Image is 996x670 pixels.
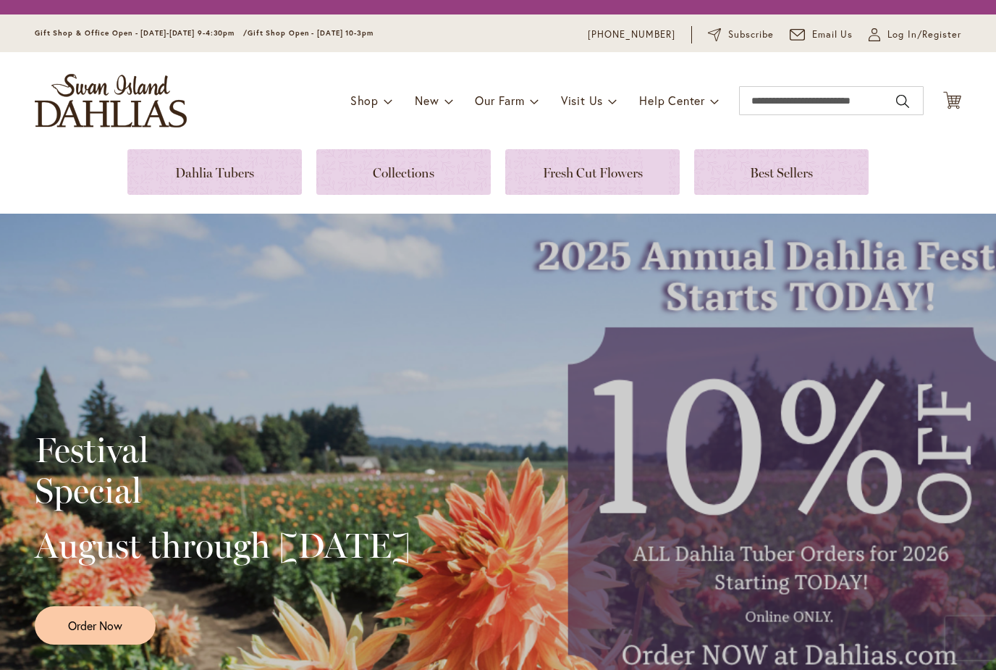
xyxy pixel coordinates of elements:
a: store logo [35,74,187,127]
a: Order Now [35,606,156,645]
span: Shop [350,93,379,108]
span: Order Now [68,617,122,634]
span: Gift Shop Open - [DATE] 10-3pm [248,28,373,38]
span: Subscribe [728,28,774,42]
a: Email Us [790,28,853,42]
span: Our Farm [475,93,524,108]
h2: Festival Special [35,430,410,511]
button: Search [896,90,909,113]
span: Email Us [812,28,853,42]
span: Help Center [639,93,705,108]
a: Log In/Register [869,28,961,42]
span: Log In/Register [887,28,961,42]
h2: August through [DATE] [35,525,410,566]
span: New [415,93,439,108]
a: [PHONE_NUMBER] [588,28,675,42]
a: Subscribe [708,28,774,42]
span: Gift Shop & Office Open - [DATE]-[DATE] 9-4:30pm / [35,28,248,38]
span: Visit Us [561,93,603,108]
